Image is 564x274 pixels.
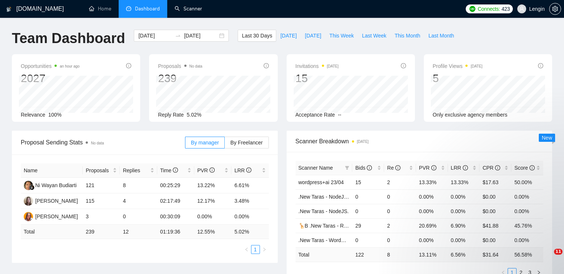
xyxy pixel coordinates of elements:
span: CPR [482,165,500,171]
div: 239 [158,71,202,85]
span: Only exclusive agency members [433,112,508,118]
td: 3 [83,209,120,225]
span: right [262,247,267,252]
td: 13.33% [448,175,480,189]
span: No data [91,141,104,145]
span: Acceptance Rate [296,112,335,118]
div: 5 [433,71,482,85]
span: Last 30 Days [242,32,272,40]
span: Time [160,167,178,173]
td: 8 [384,247,416,262]
div: [PERSON_NAME] [35,197,78,205]
time: [DATE] [357,140,369,144]
time: [DATE] [327,64,339,68]
li: 1 [251,245,260,254]
td: 0.00% [194,209,231,225]
img: gigradar-bm.png [29,185,34,190]
td: 0.00% [416,204,448,218]
span: Re [387,165,400,171]
span: to [175,33,181,39]
span: Scanner Breakdown [296,137,544,146]
td: $0.00 [479,189,511,204]
span: Profile Views [433,62,482,71]
span: 5.02% [187,112,202,118]
td: 12.17% [194,193,231,209]
td: 02:17:49 [157,193,194,209]
button: Last Week [358,30,390,42]
input: Start date [138,32,172,40]
span: Invitations [296,62,339,71]
a: .New Taras - NodeJS with symbols [299,194,379,200]
button: Last Month [424,30,458,42]
a: NWNi Wayan Budiarti [24,182,77,188]
span: 100% [48,112,62,118]
iframe: Intercom live chat [539,249,557,267]
h1: Team Dashboard [12,30,125,47]
button: [DATE] [276,30,301,42]
button: [DATE] [301,30,325,42]
span: PVR [419,165,436,171]
td: 0 [384,233,416,247]
td: $ 31.64 [479,247,511,262]
a: .New Taras - WordPress with symbols [299,237,386,243]
button: This Month [390,30,424,42]
span: Connects: [478,5,500,13]
td: 15 [352,175,384,189]
a: wordpress+ai 23/04 [299,179,344,185]
td: 2 [384,218,416,233]
span: -- [338,112,341,118]
a: 1 [251,245,260,254]
span: filter [343,162,351,173]
span: New [542,135,552,141]
input: End date [184,32,218,40]
td: 121 [83,178,120,193]
td: $17.63 [479,175,511,189]
span: This Week [329,32,354,40]
div: 2027 [21,71,80,85]
span: Reply Rate [158,112,184,118]
span: Replies [123,166,148,174]
a: setting [549,6,561,12]
span: info-circle [431,165,436,170]
td: 0 [352,204,384,218]
td: 6.61% [231,178,268,193]
span: No data [189,64,202,68]
li: Previous Page [242,245,251,254]
td: 56.58 % [511,247,543,262]
a: .New Taras - NodeJS. [299,208,349,214]
td: 12.55 % [194,225,231,239]
div: 15 [296,71,339,85]
span: info-circle [126,63,131,68]
td: 00:25:29 [157,178,194,193]
td: Total [21,225,83,239]
span: info-circle [173,167,178,173]
img: upwork-logo.png [469,6,475,12]
td: 20.69% [416,218,448,233]
td: 0 [384,189,416,204]
button: Last 30 Days [238,30,276,42]
th: Name [21,163,83,178]
span: This Month [395,32,420,40]
div: Ni Wayan Budiarti [35,181,77,189]
span: Proposal Sending Stats [21,138,185,147]
a: NB[PERSON_NAME] [24,198,78,203]
span: setting [550,6,561,12]
li: Next Page [260,245,269,254]
td: 0.00% [416,189,448,204]
span: 423 [501,5,509,13]
span: By Freelancer [230,140,263,146]
img: NB [24,196,33,206]
td: 0 [352,233,384,247]
img: NW [24,181,33,190]
td: 0 [352,189,384,204]
span: info-circle [210,167,215,173]
td: 12 [120,225,157,239]
span: LRR [234,167,251,173]
span: info-circle [395,165,400,170]
td: 0.00% [416,233,448,247]
span: user [519,6,524,12]
a: homeHome [89,6,111,12]
td: 29 [352,218,384,233]
span: info-circle [264,63,269,68]
td: 0.00% [231,209,268,225]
